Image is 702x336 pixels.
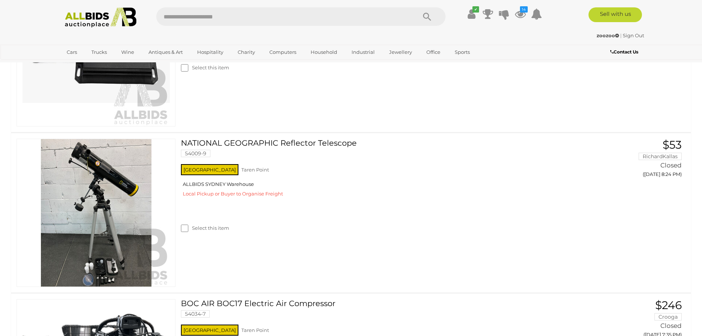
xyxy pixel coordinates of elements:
[62,58,124,70] a: [GEOGRAPHIC_DATA]
[233,46,260,58] a: Charity
[144,46,188,58] a: Antiques & Art
[472,6,479,13] i: ✔
[181,225,229,232] label: Select this item
[620,32,622,38] span: |
[409,7,446,26] button: Search
[610,49,638,55] b: Contact Us
[22,139,170,287] img: 54009-9a.jpeg
[384,46,417,58] a: Jewellery
[192,46,228,58] a: Hospitality
[597,32,619,38] strong: zoozoo
[610,48,640,56] a: Contact Us
[450,46,475,58] a: Sports
[589,7,642,22] a: Sell with us
[87,46,112,58] a: Trucks
[186,139,572,163] a: NATIONAL GEOGRAPHIC Reflector Telescope 54009-9
[466,7,477,21] a: ✔
[655,298,682,312] span: $246
[597,32,620,38] a: zoozoo
[520,6,528,13] i: 14
[583,139,684,181] a: $53 RichardKallas Closed ([DATE] 8:24 PM)
[186,299,572,323] a: BOC AIR BOC17 Electric Air Compressor 54034-7
[306,46,342,58] a: Household
[347,46,380,58] a: Industrial
[422,46,445,58] a: Office
[663,138,682,152] span: $53
[116,46,139,58] a: Wine
[515,7,526,21] a: 14
[181,64,229,71] label: Select this item
[61,7,141,28] img: Allbids.com.au
[265,46,301,58] a: Computers
[62,46,82,58] a: Cars
[623,32,644,38] a: Sign Out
